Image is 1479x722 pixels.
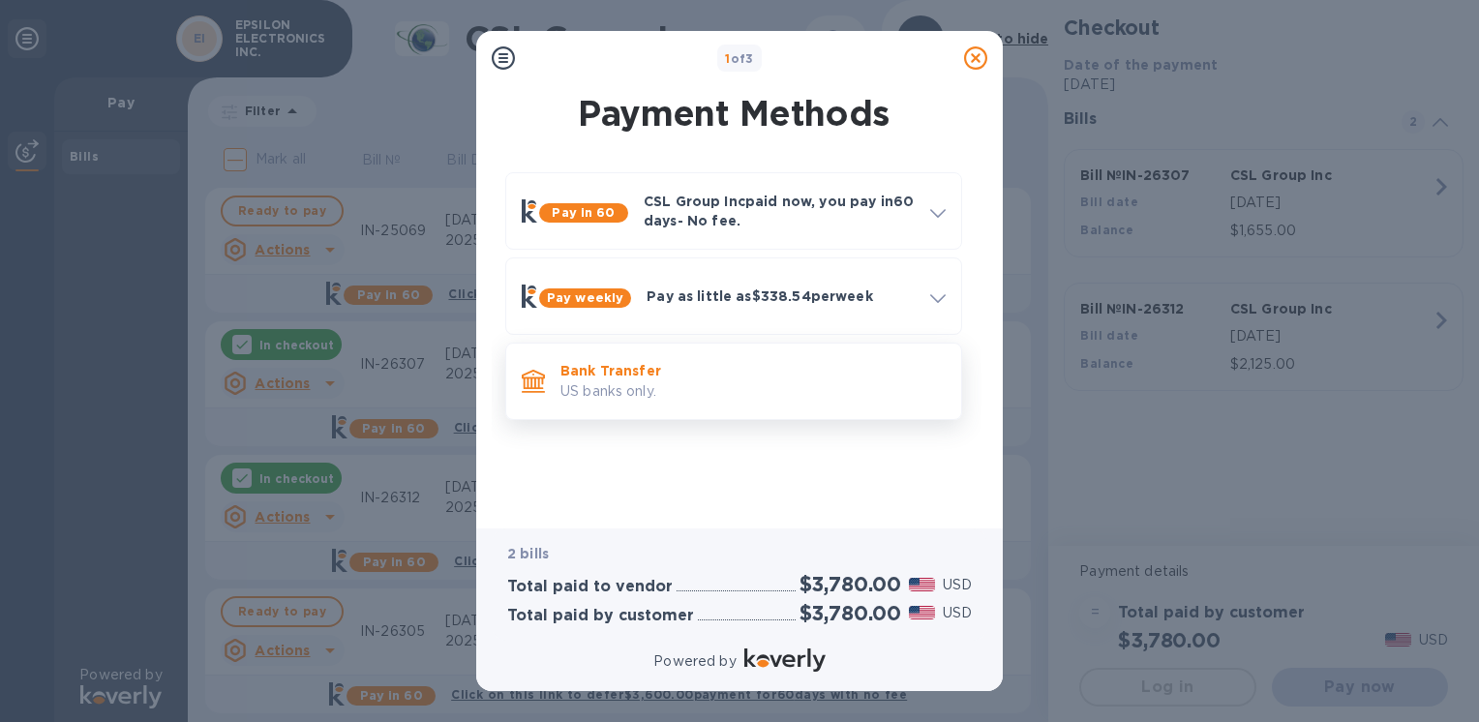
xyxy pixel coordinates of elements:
img: USD [909,606,935,619]
b: of 3 [725,51,754,66]
p: USD [943,603,972,623]
h1: Payment Methods [501,93,966,134]
p: Bank Transfer [560,361,946,380]
img: Logo [744,648,826,672]
img: USD [909,578,935,591]
span: 1 [725,51,730,66]
p: Powered by [653,651,736,672]
h2: $3,780.00 [800,572,901,596]
b: Pay in 60 [552,205,615,220]
p: US banks only. [560,381,946,402]
p: CSL Group Inc paid now, you pay in 60 days - No fee. [644,192,915,230]
h2: $3,780.00 [800,601,901,625]
b: 2 bills [507,546,549,561]
h3: Total paid by customer [507,607,694,625]
p: USD [943,575,972,595]
h3: Total paid to vendor [507,578,673,596]
b: Pay weekly [547,290,623,305]
p: Pay as little as $338.54 per week [647,286,915,306]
